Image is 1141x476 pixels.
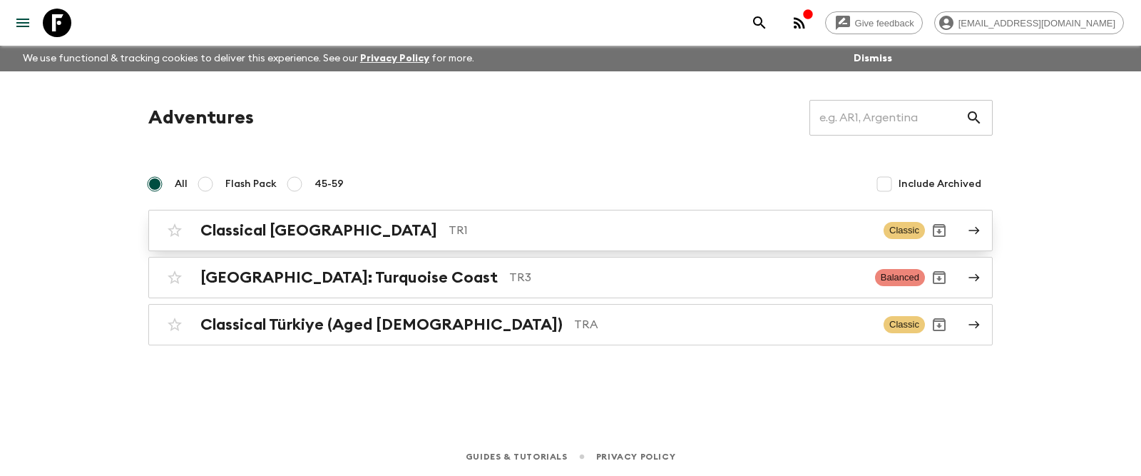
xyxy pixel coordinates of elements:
[200,315,563,334] h2: Classical Türkiye (Aged [DEMOGRAPHIC_DATA])
[951,18,1123,29] span: [EMAIL_ADDRESS][DOMAIN_NAME]
[9,9,37,37] button: menu
[875,269,925,286] span: Balanced
[934,11,1124,34] div: [EMAIL_ADDRESS][DOMAIN_NAME]
[148,257,993,298] a: [GEOGRAPHIC_DATA]: Turquoise CoastTR3BalancedArchive
[466,449,568,465] a: Guides & Tutorials
[745,9,774,37] button: search adventures
[574,316,872,333] p: TRA
[449,222,872,239] p: TR1
[925,310,953,339] button: Archive
[809,98,966,138] input: e.g. AR1, Argentina
[314,177,344,191] span: 45-59
[509,269,864,286] p: TR3
[825,11,923,34] a: Give feedback
[899,177,981,191] span: Include Archived
[925,216,953,245] button: Archive
[850,49,896,69] button: Dismiss
[200,268,498,287] h2: [GEOGRAPHIC_DATA]: Turquoise Coast
[148,304,993,345] a: Classical Türkiye (Aged [DEMOGRAPHIC_DATA])TRAClassicArchive
[148,103,254,132] h1: Adventures
[17,46,480,71] p: We use functional & tracking cookies to deliver this experience. See our for more.
[596,449,675,465] a: Privacy Policy
[884,316,925,333] span: Classic
[225,177,277,191] span: Flash Pack
[884,222,925,239] span: Classic
[847,18,922,29] span: Give feedback
[148,210,993,251] a: Classical [GEOGRAPHIC_DATA]TR1ClassicArchive
[360,54,429,64] a: Privacy Policy
[200,221,437,240] h2: Classical [GEOGRAPHIC_DATA]
[175,177,188,191] span: All
[925,263,953,292] button: Archive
